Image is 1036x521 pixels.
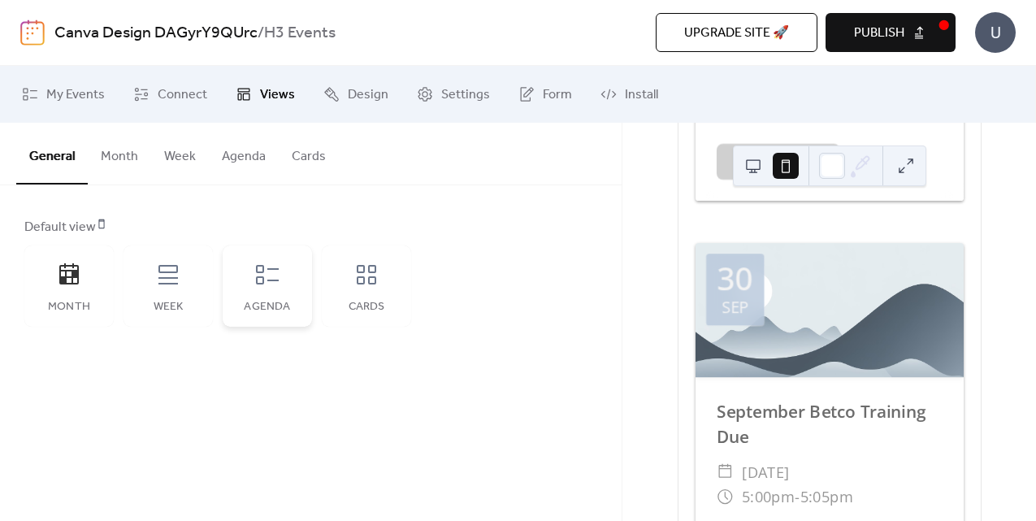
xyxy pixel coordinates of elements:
[826,13,956,52] button: Publish
[260,85,295,105] span: Views
[239,301,296,314] div: Agenda
[441,85,490,105] span: Settings
[684,24,789,43] span: Upgrade site 🚀
[506,72,584,116] a: Form
[716,484,733,510] div: ​
[20,20,45,46] img: logo
[264,18,336,49] b: H3 Events
[54,18,258,49] a: Canva Design DAGyrY9QUrc
[223,72,307,116] a: Views
[656,13,817,52] button: Upgrade site 🚀
[10,72,117,116] a: My Events
[800,484,852,510] span: 5:05pm
[742,459,790,484] span: [DATE]
[24,218,594,237] div: Default view
[209,123,279,183] button: Agenda
[338,301,395,314] div: Cards
[716,143,839,179] button: Save event
[140,301,197,314] div: Week
[279,123,339,183] button: Cards
[722,300,748,316] div: Sep
[854,24,904,43] span: Publish
[795,484,800,510] span: -
[588,72,670,116] a: Install
[348,85,388,105] span: Design
[46,85,105,105] span: My Events
[543,85,572,105] span: Form
[311,72,401,116] a: Design
[121,72,219,116] a: Connect
[16,123,88,185] button: General
[717,263,752,295] div: 30
[158,85,207,105] span: Connect
[41,301,98,314] div: Month
[625,85,658,105] span: Install
[975,12,1016,53] div: U
[258,18,264,49] b: /
[695,398,963,449] div: September Betco Training Due
[151,123,209,183] button: Week
[405,72,502,116] a: Settings
[716,459,733,484] div: ​
[88,123,151,183] button: Month
[742,484,795,510] span: 5:00pm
